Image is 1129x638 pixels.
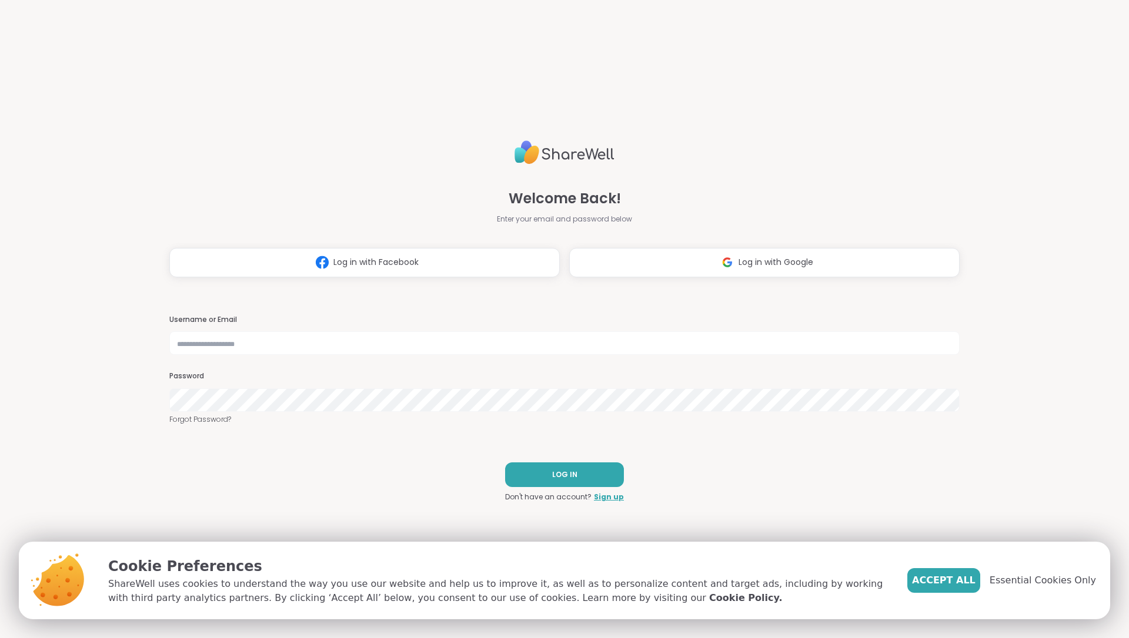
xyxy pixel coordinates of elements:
[505,492,592,502] span: Don't have an account?
[108,577,888,605] p: ShareWell uses cookies to understand the way you use our website and help us to improve it, as we...
[716,251,739,273] img: ShareWell Logomark
[912,573,976,587] span: Accept All
[505,462,624,487] button: LOG IN
[169,371,960,381] h3: Password
[569,248,960,277] button: Log in with Google
[594,492,624,502] a: Sign up
[169,414,960,425] a: Forgot Password?
[739,256,813,268] span: Log in with Google
[990,573,1096,587] span: Essential Cookies Only
[907,568,980,593] button: Accept All
[497,214,632,224] span: Enter your email and password below
[333,256,419,268] span: Log in with Facebook
[509,188,621,209] span: Welcome Back!
[311,251,333,273] img: ShareWell Logomark
[552,469,577,480] span: LOG IN
[169,248,560,277] button: Log in with Facebook
[108,556,888,577] p: Cookie Preferences
[515,136,614,169] img: ShareWell Logo
[169,315,960,325] h3: Username or Email
[709,591,782,605] a: Cookie Policy.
